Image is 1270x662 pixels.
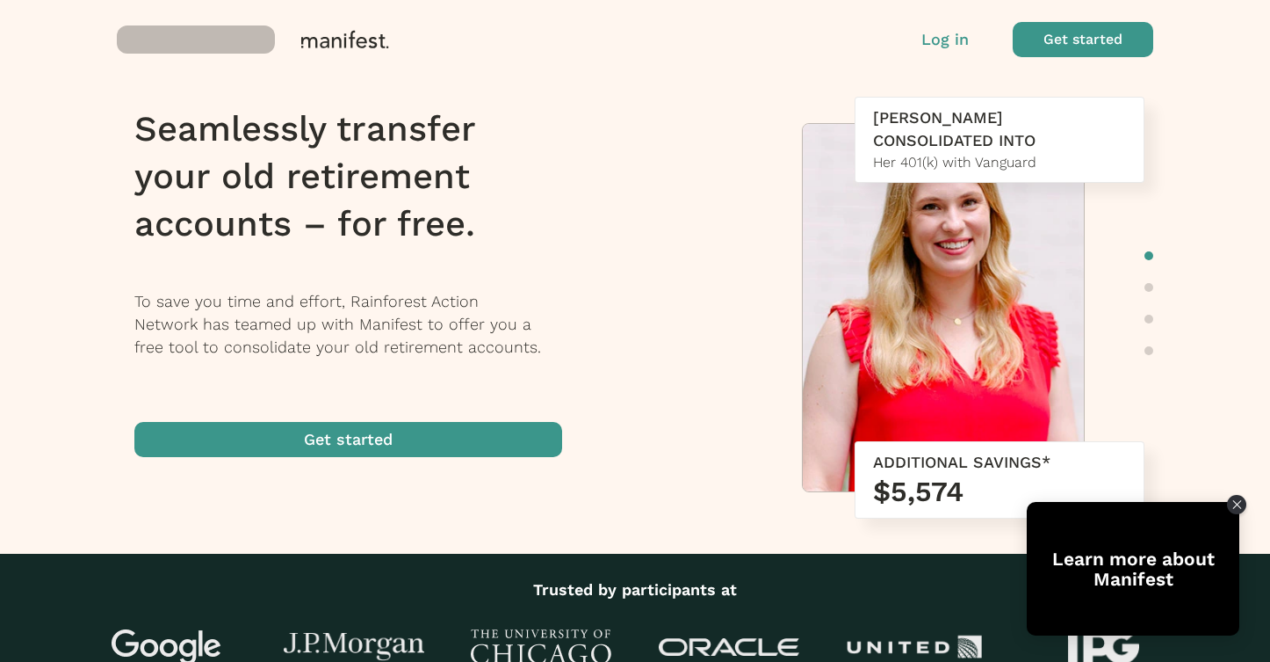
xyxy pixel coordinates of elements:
img: Oracle [659,638,799,657]
h1: Seamlessly transfer your old retirement accounts – for free. [134,105,585,248]
div: Tolstoy bubble widget [1027,502,1239,636]
img: Meredith [803,124,1084,500]
button: Log in [921,28,969,51]
p: To save you time and effort, Rainforest Action Network has teamed up with Manifest to offer you a... [134,290,585,359]
img: J.P Morgan [284,633,424,662]
div: Learn more about Manifest [1027,549,1239,589]
div: Open Tolstoy widget [1027,502,1239,636]
button: vendor logo [117,22,644,57]
div: ADDITIONAL SAVINGS* [873,451,1126,474]
button: Get started [1013,22,1153,57]
div: Open Tolstoy [1027,502,1239,636]
div: Close Tolstoy widget [1227,495,1246,514]
div: Her 401(k) with Vanguard [873,152,1126,173]
div: [PERSON_NAME] CONSOLIDATED INTO [873,106,1126,152]
h3: $5,574 [873,474,1126,509]
button: Get started [134,422,562,457]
